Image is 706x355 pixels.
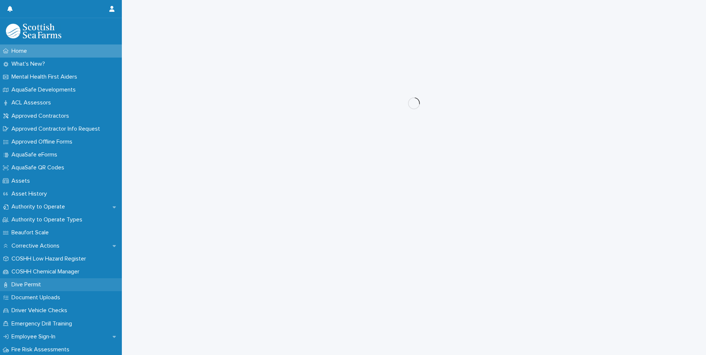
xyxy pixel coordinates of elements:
p: AquaSafe eForms [8,151,63,158]
p: Driver Vehicle Checks [8,307,73,314]
p: Approved Contractors [8,113,75,120]
img: bPIBxiqnSb2ggTQWdOVV [6,24,61,38]
p: Emergency Drill Training [8,320,78,327]
p: Dive Permit [8,281,47,288]
p: Corrective Actions [8,242,65,249]
p: COSHH Low Hazard Register [8,255,92,262]
p: Assets [8,177,36,185]
p: Home [8,48,33,55]
p: Fire Risk Assessments [8,346,75,353]
p: COSHH Chemical Manager [8,268,85,275]
p: Authority to Operate [8,203,71,210]
p: Authority to Operate Types [8,216,88,223]
p: Beaufort Scale [8,229,55,236]
p: What's New? [8,61,51,68]
p: Approved Offline Forms [8,138,78,145]
p: Employee Sign-In [8,333,61,340]
p: AquaSafe QR Codes [8,164,70,171]
p: ACL Assessors [8,99,57,106]
p: Approved Contractor Info Request [8,125,106,132]
p: Mental Health First Aiders [8,73,83,80]
p: Document Uploads [8,294,66,301]
p: Asset History [8,190,53,197]
p: AquaSafe Developments [8,86,82,93]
